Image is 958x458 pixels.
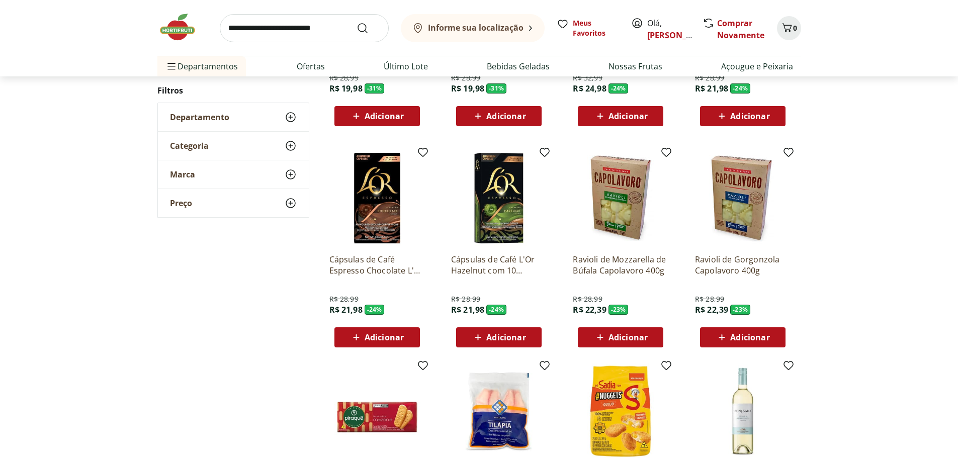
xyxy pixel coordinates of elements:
button: Departamento [158,103,309,131]
img: Ravioli de Mozzarella de Búfala Capolavoro 400g [573,150,668,246]
a: Meus Favoritos [557,18,619,38]
span: R$ 28,99 [573,294,602,304]
span: Adicionar [486,112,526,120]
img: Cápsulas de Café L'Or Hazelnut com 10 Unidades [451,150,547,246]
span: Meus Favoritos [573,18,619,38]
b: Informe sua localização [428,22,524,33]
span: 0 [793,23,797,33]
span: Adicionar [365,333,404,341]
span: R$ 19,98 [329,83,363,94]
span: - 23 % [730,305,750,315]
span: R$ 28,99 [695,73,724,83]
span: Marca [170,169,195,179]
a: [PERSON_NAME] [647,30,713,41]
button: Menu [165,54,178,78]
button: Marca [158,160,309,189]
span: R$ 28,99 [329,73,359,83]
img: Cápsulas de Café Espresso Chocolate L'Or com 10 Unidades [329,150,425,246]
span: R$ 21,98 [329,304,363,315]
span: - 31 % [365,83,385,94]
button: Categoria [158,132,309,160]
span: R$ 21,98 [451,304,484,315]
button: Adicionar [700,106,786,126]
span: - 23 % [608,305,629,315]
input: search [220,14,389,42]
span: R$ 28,99 [329,294,359,304]
span: Adicionar [730,333,769,341]
a: Cápsulas de Café L'Or Hazelnut com 10 Unidades [451,254,547,276]
a: Cápsulas de Café Espresso Chocolate L'Or com 10 Unidades [329,254,425,276]
span: Adicionar [608,112,648,120]
span: - 24 % [608,83,629,94]
span: R$ 32,99 [573,73,602,83]
span: R$ 28,99 [451,294,480,304]
button: Preço [158,189,309,217]
span: R$ 21,98 [695,83,728,94]
span: - 31 % [486,83,506,94]
span: Olá, [647,17,692,41]
span: R$ 22,39 [695,304,728,315]
h2: Filtros [157,80,309,101]
a: Açougue e Peixaria [721,60,793,72]
a: Último Lote [384,60,428,72]
span: Preço [170,198,192,208]
a: Ravioli de Gorgonzola Capolavoro 400g [695,254,791,276]
button: Adicionar [334,106,420,126]
span: R$ 28,99 [451,73,480,83]
button: Adicionar [456,327,542,347]
button: Submit Search [357,22,381,34]
button: Adicionar [578,327,663,347]
span: Categoria [170,141,209,151]
button: Carrinho [777,16,801,40]
span: Adicionar [486,333,526,341]
button: Adicionar [578,106,663,126]
a: Comprar Novamente [717,18,764,41]
img: Ravioli de Gorgonzola Capolavoro 400g [695,150,791,246]
span: Departamento [170,112,229,122]
span: R$ 24,98 [573,83,606,94]
button: Adicionar [334,327,420,347]
button: Informe sua localização [401,14,545,42]
span: - 24 % [730,83,750,94]
span: Adicionar [608,333,648,341]
button: Adicionar [456,106,542,126]
span: Adicionar [730,112,769,120]
span: Adicionar [365,112,404,120]
span: R$ 28,99 [695,294,724,304]
span: R$ 19,98 [451,83,484,94]
a: Ravioli de Mozzarella de Búfala Capolavoro 400g [573,254,668,276]
a: Ofertas [297,60,325,72]
span: Departamentos [165,54,238,78]
a: Bebidas Geladas [487,60,550,72]
img: Hortifruti [157,12,208,42]
span: R$ 22,39 [573,304,606,315]
span: - 24 % [486,305,506,315]
span: - 24 % [365,305,385,315]
button: Adicionar [700,327,786,347]
a: Nossas Frutas [608,60,662,72]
